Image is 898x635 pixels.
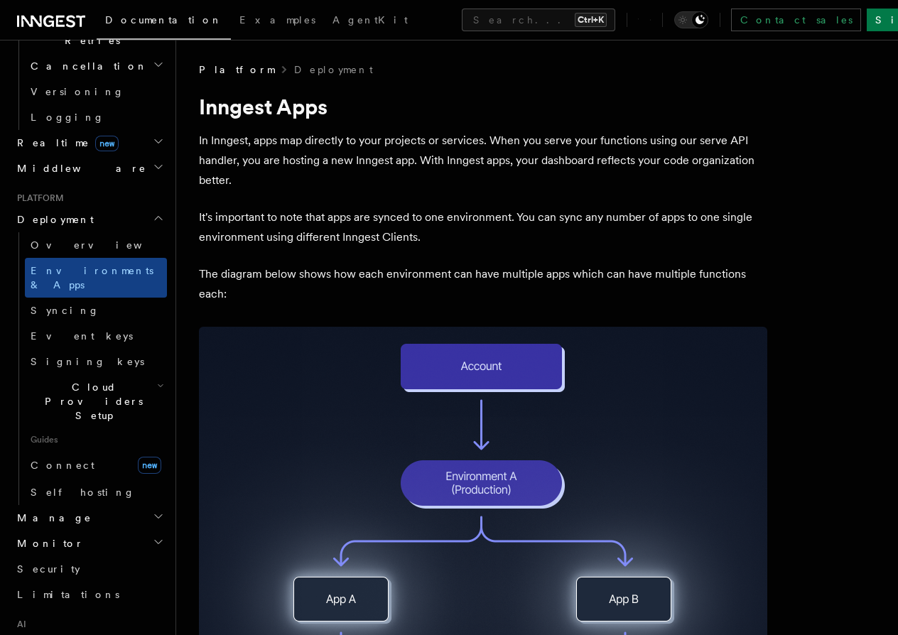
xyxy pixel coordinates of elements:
[31,239,177,251] span: Overview
[25,104,167,130] a: Logging
[11,505,167,531] button: Manage
[31,356,144,367] span: Signing keys
[25,451,167,479] a: Connectnew
[11,156,167,181] button: Middleware
[674,11,708,28] button: Toggle dark mode
[25,53,167,79] button: Cancellation
[25,59,148,73] span: Cancellation
[11,511,92,525] span: Manage
[332,14,408,26] span: AgentKit
[462,9,615,31] button: Search...Ctrl+K
[11,136,119,150] span: Realtime
[11,536,84,550] span: Monitor
[31,112,104,123] span: Logging
[25,323,167,349] a: Event keys
[11,556,167,582] a: Security
[731,9,861,31] a: Contact sales
[11,232,167,505] div: Deployment
[17,563,80,575] span: Security
[25,232,167,258] a: Overview
[294,63,373,77] a: Deployment
[199,94,767,119] h1: Inngest Apps
[11,192,64,204] span: Platform
[11,212,94,227] span: Deployment
[31,487,135,498] span: Self hosting
[25,374,167,428] button: Cloud Providers Setup
[239,14,315,26] span: Examples
[11,207,167,232] button: Deployment
[31,305,99,316] span: Syncing
[138,457,161,474] span: new
[199,63,274,77] span: Platform
[25,349,167,374] a: Signing keys
[231,4,324,38] a: Examples
[25,479,167,505] a: Self hosting
[105,14,222,26] span: Documentation
[199,264,767,304] p: The diagram below shows how each environment can have multiple apps which can have multiple funct...
[31,265,153,291] span: Environments & Apps
[31,86,124,97] span: Versioning
[575,13,607,27] kbd: Ctrl+K
[31,330,133,342] span: Event keys
[17,589,119,600] span: Limitations
[11,582,167,607] a: Limitations
[11,531,167,556] button: Monitor
[11,130,167,156] button: Realtimenew
[25,428,167,451] span: Guides
[25,298,167,323] a: Syncing
[25,79,167,104] a: Versioning
[324,4,416,38] a: AgentKit
[199,131,767,190] p: In Inngest, apps map directly to your projects or services. When you serve your functions using o...
[199,207,767,247] p: It's important to note that apps are synced to one environment. You can sync any number of apps t...
[25,258,167,298] a: Environments & Apps
[31,460,94,471] span: Connect
[97,4,231,40] a: Documentation
[11,619,26,630] span: AI
[25,380,157,423] span: Cloud Providers Setup
[95,136,119,151] span: new
[11,161,146,175] span: Middleware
